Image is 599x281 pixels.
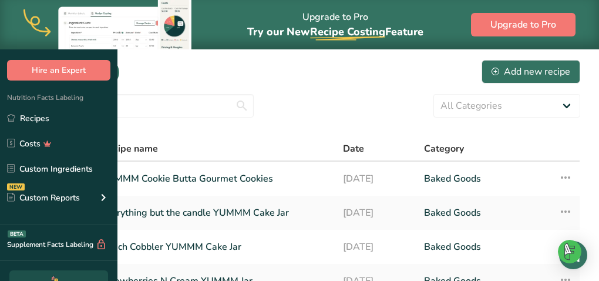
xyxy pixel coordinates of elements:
span: Upgrade to Pro [490,18,556,32]
a: Peach Cobbler YUMMM Cake Jar [102,235,329,259]
a: [DATE] [343,166,410,191]
div: Open Intercom Messenger [559,241,587,269]
a: Everything but the candle YUMMM Cake Jar [102,200,329,225]
input: Search for recipe [19,94,254,118]
span: Recipe Costing [310,25,385,39]
div: Custom Reports [7,192,80,204]
button: Hire an Expert [7,60,110,81]
a: Baked Goods [424,235,544,259]
div: BETA [8,230,26,237]
span: Date [343,142,364,156]
button: Upgrade to Pro [471,13,576,36]
a: Baked Goods [424,166,544,191]
a: [DATE] [343,235,410,259]
button: Add new recipe [482,60,580,83]
a: YUMMM Cookie Butta Gourmet Cookies [102,166,329,191]
a: [DATE] [343,200,410,225]
div: Upgrade to Pro [247,1,423,49]
a: Baked Goods [424,200,544,225]
span: Try our New Feature [247,25,423,39]
div: Add new recipe [492,65,570,79]
div: NEW [7,183,25,190]
span: Recipe name [102,142,158,156]
span: Category [424,142,464,156]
